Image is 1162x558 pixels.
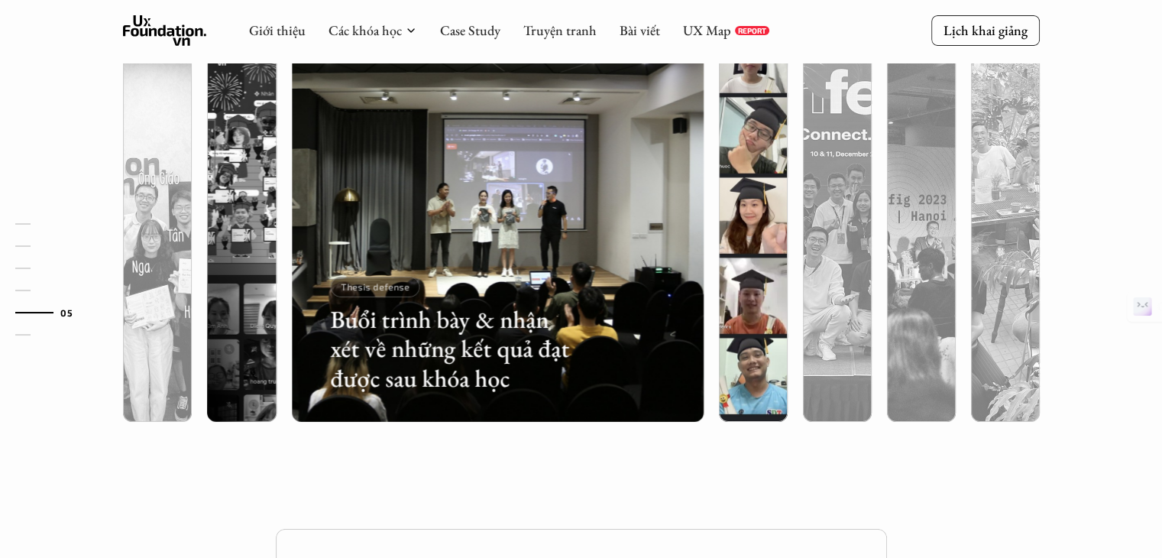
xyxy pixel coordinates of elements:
a: Truyện tranh [523,21,597,39]
a: Bài viết [620,21,660,39]
a: REPORT [735,26,769,35]
a: UX Map [683,21,731,39]
p: REPORT [738,26,766,35]
p: Lịch khai giảng [944,21,1028,39]
p: Thesis defense [341,281,409,292]
a: Lịch khai giảng [931,15,1040,45]
a: Case Study [440,21,500,39]
a: Giới thiệu [249,21,306,39]
strong: 05 [60,307,73,317]
h3: Buổi trình bày & nhận xét về những kết quả đạt được sau khóa học [330,305,576,393]
a: 05 [15,303,88,322]
a: Các khóa học [329,21,402,39]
